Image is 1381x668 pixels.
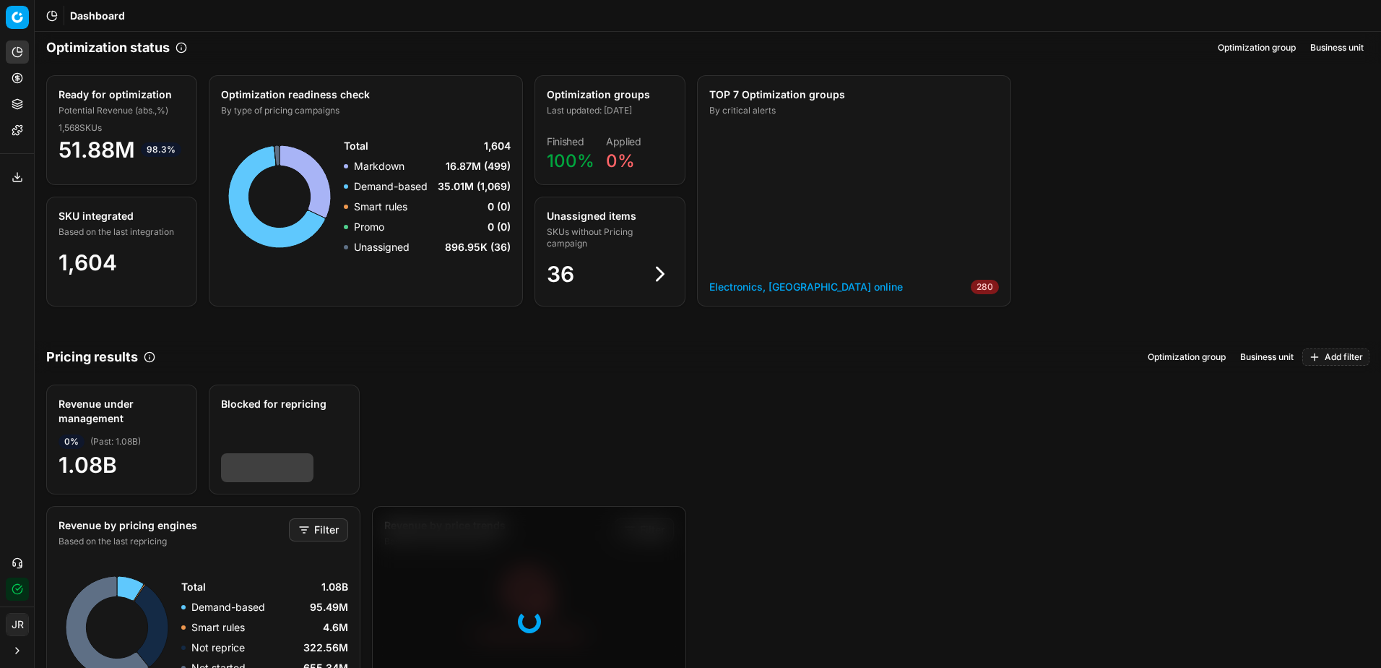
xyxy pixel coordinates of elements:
div: TOP 7 Optimization groups [709,87,996,102]
div: Blocked for repricing [221,397,345,411]
a: Electronics, [GEOGRAPHIC_DATA] online [709,280,903,294]
div: Based on the last repricing [59,536,286,547]
div: Revenue by pricing engines [59,518,286,533]
div: By type of pricing campaigns [221,105,508,116]
p: Smart rules [191,620,245,635]
button: Filter [289,518,348,541]
span: 0 (0) [488,200,511,214]
span: 98.3% [141,142,181,157]
p: Demand-based [191,600,265,615]
p: Markdown [354,159,404,174]
span: 1.08B [59,452,185,478]
span: 16.87M (499) [446,159,511,174]
span: 0% [59,434,85,449]
span: 1,568 SKUs [59,122,102,134]
span: ( Past : 1.08B ) [90,436,141,448]
span: 51.88M [59,137,185,163]
div: Optimization groups [547,87,670,102]
p: Demand-based [354,179,428,194]
span: 35.01M (1,069) [438,179,511,194]
nav: breadcrumb [70,9,125,23]
span: 4.6M [323,620,348,635]
p: Promo [354,220,384,234]
button: Optimization group [1142,348,1231,366]
p: Smart rules [354,200,407,214]
span: 100% [547,150,594,171]
dt: Finished [547,137,594,147]
div: Revenue under management [59,397,182,426]
div: SKUs without Pricing campaign [547,226,670,249]
span: Total [181,580,206,594]
div: Last updated: [DATE] [547,105,670,116]
span: 95.49M [310,600,348,615]
span: 1,604 [59,249,117,275]
span: 896.95K (36) [445,240,511,254]
span: 1,604 [484,139,511,153]
div: Potential Revenue (abs.,%) [59,105,182,116]
div: By critical alerts [709,105,996,116]
span: 1.08B [321,580,348,594]
span: 280 [971,280,999,294]
div: SKU integrated [59,209,182,223]
h2: Pricing results [46,347,138,367]
span: Dashboard [70,9,125,23]
span: JR [7,614,28,635]
div: Based on the last integration [59,226,182,238]
button: Add filter [1302,348,1369,366]
button: JR [6,613,29,636]
button: Optimization group [1212,39,1302,56]
div: Ready for optimization [59,87,182,102]
button: Business unit [1234,348,1299,366]
span: 322.56M [303,641,348,655]
p: Not reprice [191,641,245,655]
div: Optimization readiness check [221,87,508,102]
span: 0% [606,150,635,171]
span: Total [344,139,368,153]
dt: Applied [606,137,641,147]
p: Unassigned [354,240,410,254]
span: 36 [547,261,574,287]
button: Business unit [1304,39,1369,56]
span: 0 (0) [488,220,511,234]
div: Unassigned items [547,209,670,223]
h2: Optimization status [46,38,170,58]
